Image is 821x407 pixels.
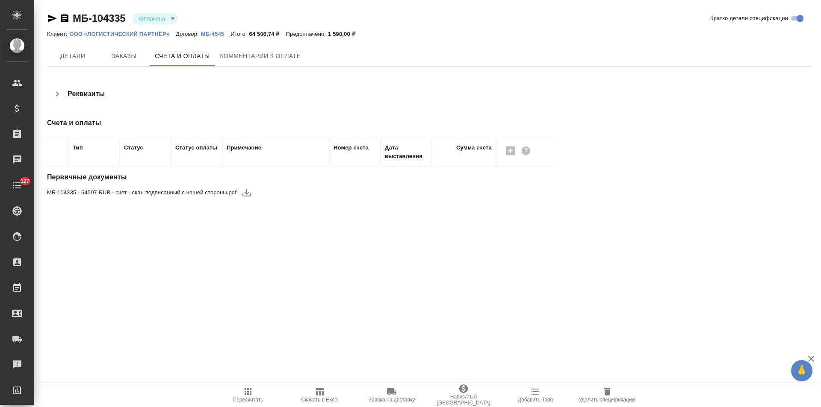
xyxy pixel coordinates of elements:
span: МБ-104335 - 64507 RUB - счет - скан подписанный с нашей стороны.pdf [47,188,236,197]
button: Скопировать ссылку [59,13,70,23]
a: 127 [2,175,32,196]
span: Кратко детали спецификации [710,14,788,23]
span: Детали [52,51,93,61]
h4: Счета и оплаты [47,118,557,128]
span: Счета и оплаты [155,51,210,61]
button: Оплачена [137,15,168,22]
div: Дата выставления [385,143,428,161]
div: Статус оплаты [175,143,217,152]
p: ООО «ЛОГИСТИЧЕСКИЙ ПАРТНЁР» [69,31,176,37]
p: Предоплачено: [286,31,328,37]
div: Статус [124,143,143,152]
span: 🙏 [794,362,809,380]
span: 127 [15,177,35,185]
div: Сумма счета [456,143,492,152]
p: 64 506,74 ₽ [249,31,286,37]
p: Итого: [230,31,249,37]
p: МБ-4545 [201,31,230,37]
div: Номер счета [334,143,369,152]
span: Комментарии к оплате [220,51,301,61]
p: Клиент: [47,31,69,37]
h4: Реквизиты [68,89,105,99]
button: 🙏 [791,360,812,381]
span: Заказы [103,51,145,61]
p: 1 590,00 ₽ [328,31,362,37]
a: МБ-4545 [201,30,230,37]
a: МБ-104335 [73,12,126,24]
div: Оплачена [133,13,178,24]
div: Тип [73,143,83,152]
h4: Первичные документы [47,172,557,182]
button: Скопировать ссылку для ЯМессенджера [47,13,57,23]
a: ООО «ЛОГИСТИЧЕСКИЙ ПАРТНЁР» [69,30,176,37]
p: Договор: [176,31,201,37]
div: Примечание [227,143,261,152]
